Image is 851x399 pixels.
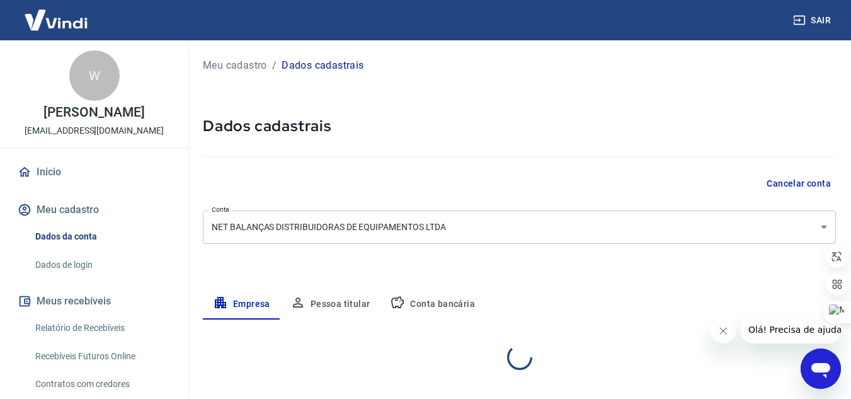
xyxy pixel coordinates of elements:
[380,289,485,320] button: Conta bancária
[791,9,836,32] button: Sair
[8,9,106,19] span: Olá! Precisa de ajuda?
[203,116,836,136] h5: Dados cadastrais
[741,316,841,344] iframe: Mensagem da empresa
[762,172,836,195] button: Cancelar conta
[43,106,144,119] p: [PERSON_NAME]
[15,158,173,186] a: Início
[203,289,280,320] button: Empresa
[15,287,173,315] button: Meus recebíveis
[30,252,173,278] a: Dados de login
[30,224,173,250] a: Dados da conta
[272,58,277,73] p: /
[203,211,836,244] div: NET BALANÇAS DISTRIBUIDORAS DE EQUIPAMENTOS LTDA
[15,196,173,224] button: Meu cadastro
[212,205,229,214] label: Conta
[69,50,120,101] div: W
[282,58,363,73] p: Dados cadastrais
[25,124,164,137] p: [EMAIL_ADDRESS][DOMAIN_NAME]
[280,289,380,320] button: Pessoa titular
[30,315,173,341] a: Relatório de Recebíveis
[15,1,97,39] img: Vindi
[801,349,841,389] iframe: Botão para abrir a janela de mensagens
[30,371,173,397] a: Contratos com credores
[30,344,173,369] a: Recebíveis Futuros Online
[711,318,736,344] iframe: Fechar mensagem
[203,58,267,73] a: Meu cadastro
